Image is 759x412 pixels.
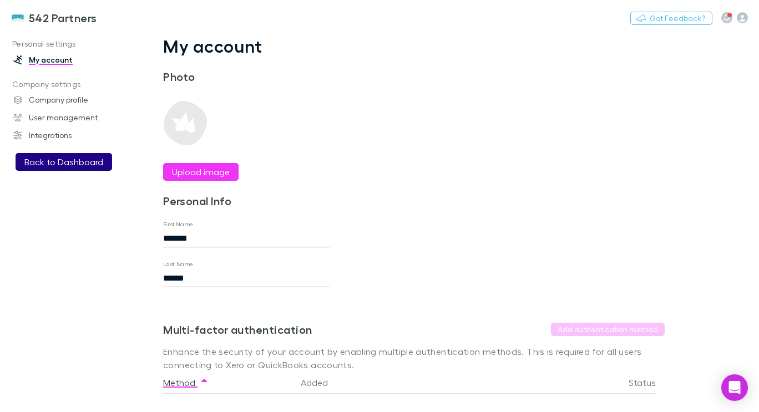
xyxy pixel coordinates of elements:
[301,372,341,394] button: Added
[163,372,209,394] button: Method
[721,374,748,401] div: Open Intercom Messenger
[163,163,239,181] button: Upload image
[2,109,143,126] a: User management
[2,78,143,91] p: Company settings
[163,260,194,268] label: Last Name
[2,91,143,109] a: Company profile
[172,165,230,179] label: Upload image
[551,323,665,336] button: Add authentication method
[2,51,143,69] a: My account
[11,11,24,24] img: 542 Partners's Logo
[163,35,665,57] h1: My account
[2,126,143,144] a: Integrations
[163,101,208,145] img: Preview
[629,372,669,394] button: Status
[4,4,104,31] a: 542 Partners
[163,70,330,83] h3: Photo
[29,11,97,24] h3: 542 Partners
[2,37,143,51] p: Personal settings
[163,345,665,372] p: Enhance the security of your account by enabling multiple authentication methods. This is require...
[630,12,712,25] button: Got Feedback?
[16,153,112,171] button: Back to Dashboard
[163,194,330,207] h3: Personal Info
[163,220,194,228] label: First Name
[163,323,312,336] h3: Multi-factor authentication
